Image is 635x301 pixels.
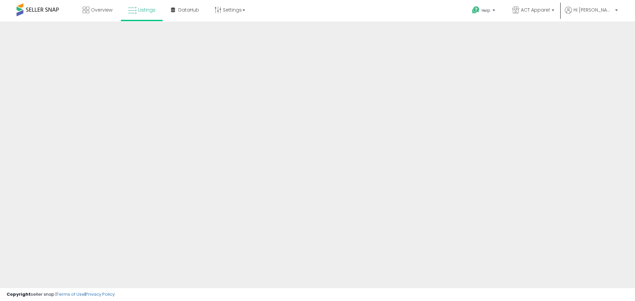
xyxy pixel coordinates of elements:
a: Terms of Use [57,291,85,297]
span: DataHub [178,7,199,13]
a: Help [467,1,502,21]
div: seller snap | | [7,291,115,298]
strong: Copyright [7,291,31,297]
a: Privacy Policy [86,291,115,297]
i: Get Help [472,6,480,14]
span: Overview [91,7,112,13]
span: Hi [PERSON_NAME] [573,7,613,13]
span: ACT Apparel [521,7,550,13]
a: Hi [PERSON_NAME] [565,7,618,21]
span: Help [482,8,490,13]
span: Listings [138,7,155,13]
